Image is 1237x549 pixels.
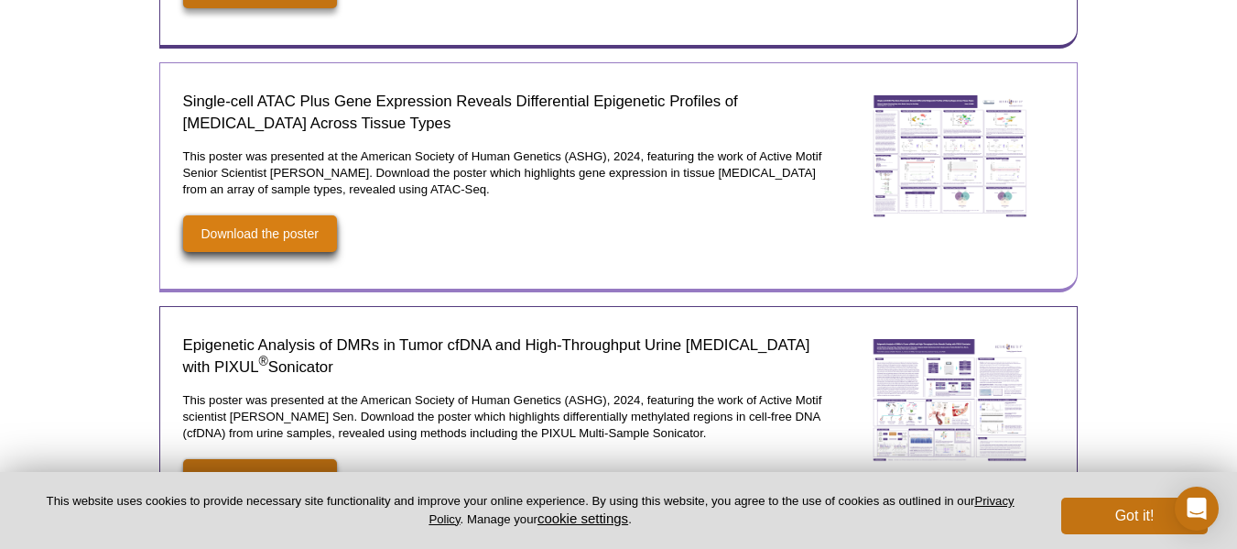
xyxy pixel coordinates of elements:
[429,494,1014,525] a: Privacy Policy
[537,511,628,526] button: cookie settings
[259,354,268,368] sup: ®
[29,493,1031,528] p: This website uses cookies to provide necessary site functionality and improve your online experie...
[183,148,824,198] p: This poster was presented at the American Society of Human Genetics (ASHG), 2024, featuring the w...
[183,335,824,379] h2: Epigenetic Analysis of DMRs in Tumor cfDNA and High-Throughput Urine [MEDICAL_DATA] with PIXUL So...
[858,82,1041,236] a: Single-cell ATAC Plus Gene Expression Reveals Differential Epigenetic Profiles of Macrophages Acr...
[1061,498,1208,534] button: Got it!
[183,392,824,442] p: This poster was presented at the American Society of Human Genetics (ASHG), 2024, featuring the w...
[858,325,1041,479] a: Epigenetic Analysis of DMRs in Tumor cfDNA and High-Throughput Urine Genetic Testing with PIXUL S...
[183,215,337,252] a: Download the poster
[1175,487,1219,531] div: Open Intercom Messenger
[858,325,1041,475] img: Epigenetic Analysis of DMRs in Tumor cfDNA and High-Throughput Urine Genetic Testing with PIXUL® ...
[858,82,1041,231] img: Single-cell ATAC Plus Gene Expression Reveals Differential Epigenetic Profiles of Macrophages Acr...
[183,459,337,496] a: Download the poster
[183,91,824,135] h2: Single-cell ATAC Plus Gene Expression Reveals Differential Epigenetic Profiles of [MEDICAL_DATA] ...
